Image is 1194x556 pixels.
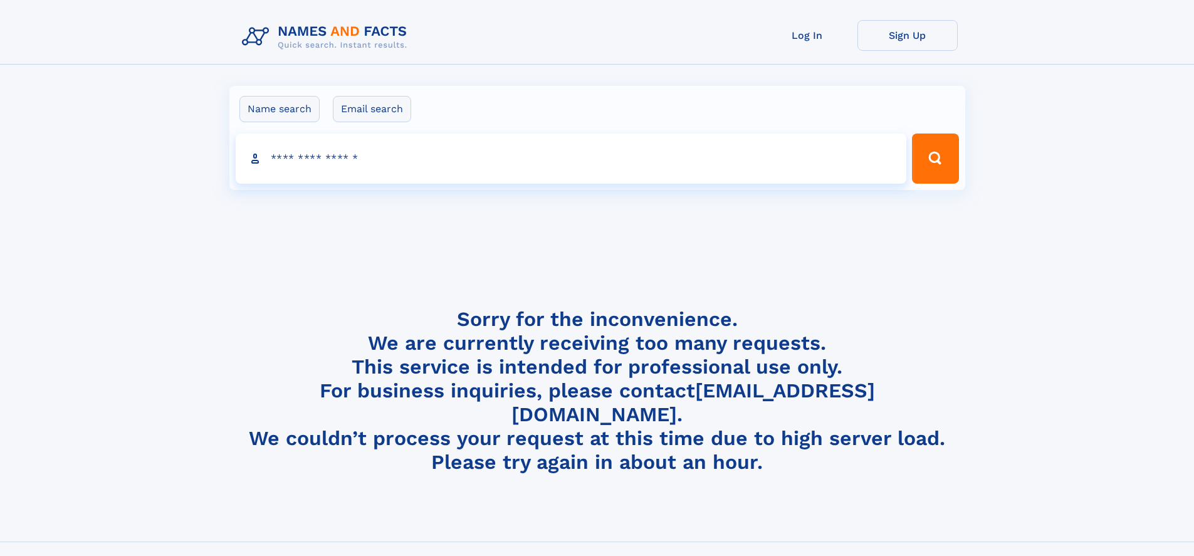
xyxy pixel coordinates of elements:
[237,307,958,475] h4: Sorry for the inconvenience. We are currently receiving too many requests. This service is intend...
[857,20,958,51] a: Sign Up
[239,96,320,122] label: Name search
[237,20,417,54] img: Logo Names and Facts
[757,20,857,51] a: Log In
[333,96,411,122] label: Email search
[236,134,907,184] input: search input
[912,134,958,184] button: Search Button
[511,379,875,426] a: [EMAIL_ADDRESS][DOMAIN_NAME]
